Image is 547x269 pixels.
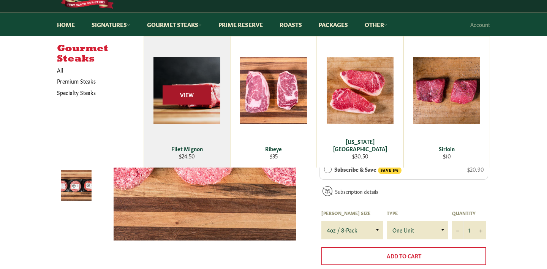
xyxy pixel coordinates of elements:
[387,210,448,216] label: Type
[321,247,486,265] button: Add to Cart
[378,167,402,174] span: SAVE 5%
[53,87,136,98] a: Specialty Steaks
[452,210,486,216] label: Quantity
[475,221,486,239] button: Increase item quantity by one
[327,57,394,124] img: New York Strip
[409,145,485,152] div: Sirloin
[452,221,463,239] button: Reduce item quantity by one
[144,36,230,168] a: Filet Mignon Filet Mignon $24.50 View
[466,13,494,36] a: Account
[409,152,485,160] div: $10
[321,210,383,216] label: [PERSON_NAME] Size
[163,85,211,105] span: View
[335,188,378,195] a: Subscription details
[53,76,136,87] a: Premium Steaks
[317,36,403,168] a: New York Strip [US_STATE][GEOGRAPHIC_DATA] $30.50
[211,13,270,36] a: Prime Reserve
[236,152,312,160] div: $35
[49,13,82,36] a: Home
[467,165,484,173] span: $20.90
[413,57,480,124] img: Sirloin
[57,44,144,65] h5: Gourmet Steaks
[322,152,398,160] div: $30.50
[236,145,312,152] div: Ribeye
[324,165,332,173] div: Subscribe & Save
[61,170,92,201] img: Signature Dry-Aged Burger Pack
[240,57,307,124] img: Ribeye
[311,13,356,36] a: Packages
[322,138,398,153] div: [US_STATE][GEOGRAPHIC_DATA]
[272,13,310,36] a: Roasts
[149,145,225,152] div: Filet Mignon
[230,36,317,168] a: Ribeye Ribeye $35
[53,65,144,76] a: All
[357,13,395,36] a: Other
[139,13,209,36] a: Gourmet Steaks
[84,13,138,36] a: Signatures
[403,36,490,168] a: Sirloin Sirloin $10
[387,252,421,260] span: Add to Cart
[334,165,402,174] label: Subscribe & Save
